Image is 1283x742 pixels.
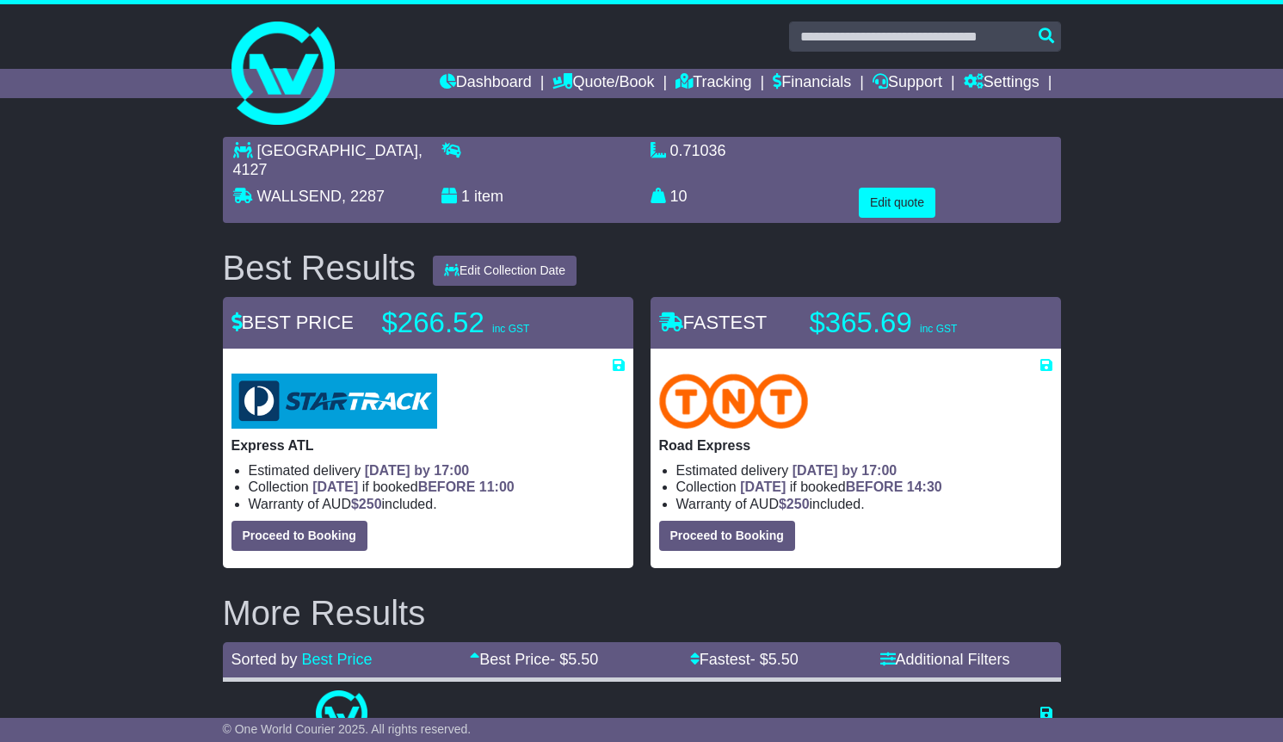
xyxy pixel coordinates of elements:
span: - $ [750,651,799,668]
a: Best Price [302,651,373,668]
span: BEFORE [846,479,904,494]
span: inc GST [920,323,957,335]
span: if booked [740,479,941,494]
a: Support [873,69,942,98]
button: Edit Collection Date [433,256,577,286]
span: 250 [786,497,810,511]
span: item [474,188,503,205]
span: 1 [461,188,470,205]
li: Warranty of AUD included. [249,496,625,512]
span: 5.50 [768,651,799,668]
span: FASTEST [659,312,768,333]
li: Warranty of AUD included. [676,496,1052,512]
li: Estimated delivery [249,462,625,479]
span: , 2287 [342,188,385,205]
span: 10 [670,188,688,205]
li: Collection [249,479,625,495]
span: 0.71036 [670,142,726,159]
div: Best Results [214,249,425,287]
span: [GEOGRAPHIC_DATA] [257,142,418,159]
span: 11:00 [479,479,515,494]
img: StarTrack: Express ATL [231,374,437,429]
a: Fastest- $5.50 [690,651,799,668]
span: , 4127 [233,142,423,178]
span: - $ [550,651,598,668]
a: Best Price- $5.50 [470,651,598,668]
a: Settings [964,69,1039,98]
span: [DATE] [312,479,358,494]
button: Proceed to Booking [659,521,795,551]
span: Sorted by [231,651,298,668]
span: $ [779,497,810,511]
span: [DATE] [740,479,786,494]
span: inc GST [492,323,529,335]
span: BEFORE [418,479,476,494]
img: TNT Domestic: Road Express [659,374,809,429]
a: Additional Filters [880,651,1010,668]
p: Express ATL [231,437,625,454]
button: Proceed to Booking [231,521,367,551]
span: 250 [359,497,382,511]
button: Edit quote [859,188,935,218]
span: if booked [312,479,514,494]
li: Collection [676,479,1052,495]
a: Tracking [675,69,751,98]
img: One World Courier: Same Day Nationwide(quotes take 0.5-1 hour) [316,690,367,742]
a: Dashboard [440,69,532,98]
p: Road Express [659,437,1052,454]
a: Quote/Book [552,69,654,98]
span: $ [351,497,382,511]
p: $365.69 [810,306,1025,340]
p: $266.52 [382,306,597,340]
a: Financials [773,69,851,98]
span: [DATE] by 17:00 [793,463,897,478]
span: WALLSEND [257,188,342,205]
span: BEST PRICE [231,312,354,333]
li: Estimated delivery [676,462,1052,479]
span: 14:30 [907,479,942,494]
span: [DATE] by 17:00 [365,463,470,478]
h2: More Results [223,594,1061,632]
span: © One World Courier 2025. All rights reserved. [223,722,472,736]
span: 5.50 [568,651,598,668]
